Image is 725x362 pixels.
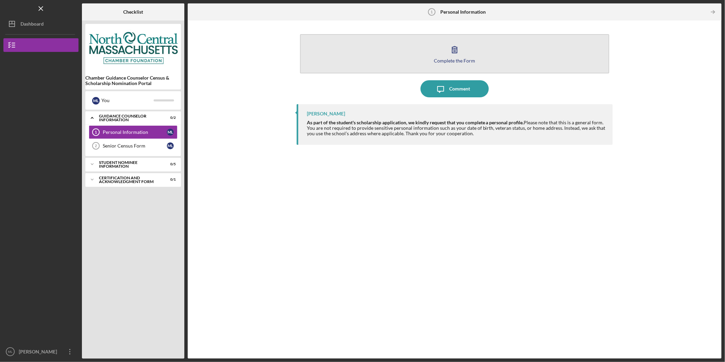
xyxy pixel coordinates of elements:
div: Comment [449,80,470,97]
b: Personal Information [440,9,486,15]
tspan: 1 [95,130,97,134]
div: M L [167,129,174,136]
strong: As part of the student's scholarship application, we kindly request that you complete a personal ... [307,120,524,125]
div: 0 / 5 [164,162,176,166]
div: Senior Census Form [103,143,167,149]
b: Chamber Guidance Counselor Census & Scholarship Nomination Portal [85,75,181,86]
div: Personal Information [103,129,167,135]
div: Guidance Counselor Information [99,114,159,122]
button: Comment [421,80,489,97]
div: Dashboard [20,17,44,32]
div: M L [92,97,100,105]
div: Complete the Form [434,58,475,63]
div: M L [167,142,174,149]
div: 0 / 2 [164,116,176,120]
tspan: 1 [431,10,433,14]
div: [PERSON_NAME] [17,345,61,360]
div: You [101,95,154,106]
text: ML [8,350,13,354]
a: 2Senior Census FormML [89,139,177,153]
button: Dashboard [3,17,79,31]
div: Student Nominee Information [99,161,159,168]
div: [PERSON_NAME] [307,111,345,116]
div: Please note that this is a general form. You are not required to provide sensitive personal infor... [307,120,606,136]
b: Checklist [123,9,143,15]
tspan: 2 [95,144,97,148]
div: Certification and Acknowledgment Form [99,176,159,184]
button: ML[PERSON_NAME] [3,345,79,359]
a: 1Personal InformationML [89,125,177,139]
button: Complete the Form [300,34,609,73]
img: Product logo [85,27,181,68]
div: 0 / 1 [164,178,176,182]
